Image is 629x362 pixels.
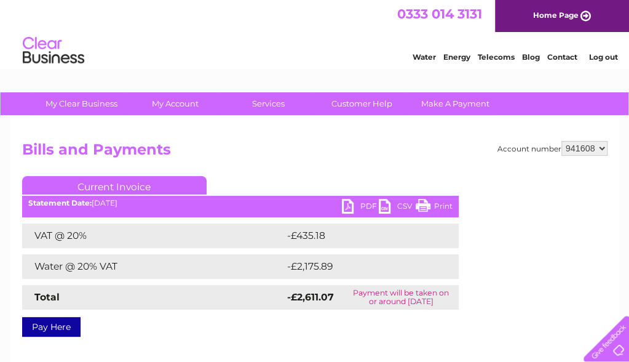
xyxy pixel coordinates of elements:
a: Services [218,92,319,115]
strong: -£2,611.07 [287,291,334,303]
div: Account number [497,141,607,156]
a: Make A Payment [405,92,506,115]
a: Blog [522,52,540,62]
a: Energy [443,52,470,62]
a: Telecoms [478,52,515,62]
b: Statement Date: [28,198,92,207]
a: Current Invoice [22,176,207,195]
img: logo.png [22,32,85,70]
td: Water @ 20% VAT [22,254,284,279]
a: Pay Here [22,317,81,337]
td: VAT @ 20% [22,223,284,248]
a: Print [416,199,453,217]
a: My Account [124,92,226,115]
td: -£2,175.89 [284,254,440,279]
strong: Total [34,291,60,303]
a: My Clear Business [31,92,132,115]
a: CSV [379,199,416,217]
a: Contact [547,52,577,62]
div: [DATE] [22,199,459,207]
td: Payment will be taken on or around [DATE] [343,285,458,310]
a: Water [413,52,436,62]
div: Clear Business is a trading name of Verastar Limited (registered in [GEOGRAPHIC_DATA] No. 3667643... [25,7,606,60]
td: -£435.18 [284,223,437,248]
a: PDF [342,199,379,217]
h2: Bills and Payments [22,141,607,164]
a: Log out [588,52,617,62]
a: Customer Help [311,92,413,115]
a: 0333 014 3131 [397,6,482,22]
